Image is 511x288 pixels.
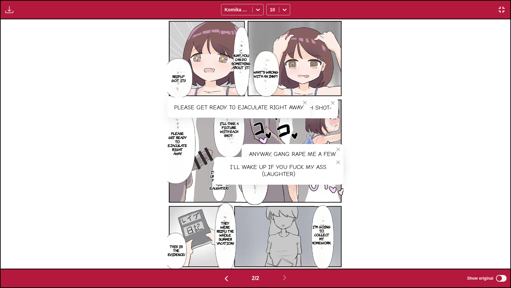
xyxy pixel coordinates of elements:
p: I'll take a picture with each shot- [218,120,241,139]
div: Anyway, gang rape me a few times!! [242,144,344,172]
p: I'm going to collect my homework. [311,223,333,246]
img: Manga Panel [167,19,344,269]
img: Download translated images [5,6,13,14]
p: I'll wake up if you fuck my ass. (laughter) [208,169,230,191]
div: I'll wake up if you fuck my ass. (laughter) [214,157,344,185]
button: close-tooltip [333,144,344,155]
p: Huh? You can do something about it! [230,52,252,71]
p: This is the evidence! [166,243,186,258]
img: Previous page [222,275,230,283]
p: They were reipu the whole summer vacation! [215,220,235,246]
button: close-tooltip [300,97,310,108]
p: Reipu? Got it!! [168,73,189,84]
input: Show original [496,275,507,282]
p: What's wrong with an inn?! [252,69,280,79]
img: Next page [281,274,289,282]
button: close-tooltip [328,98,338,108]
span: 2 / 2 [252,275,259,281]
div: Please get ready to ejaculate right away. [167,97,310,118]
p: Please get ready to ejaculate right away. [167,130,189,157]
button: close-tooltip [333,157,344,168]
span: Show original [467,276,493,281]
